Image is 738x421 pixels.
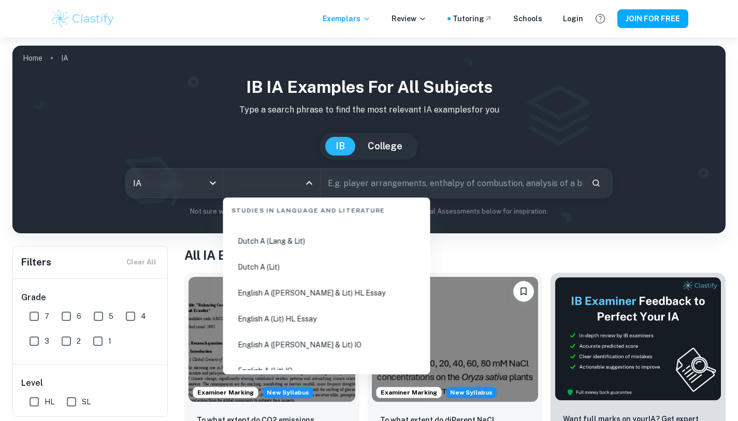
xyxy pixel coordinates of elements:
span: 4 [141,311,146,322]
li: Dutch A (Lit) [227,255,426,279]
a: Schools [513,13,542,24]
button: College [357,137,413,156]
p: IA [61,52,68,64]
h1: All IA Examples [184,246,726,264]
a: Login [563,13,583,24]
li: English A ([PERSON_NAME] & Lit) HL Essay [227,281,426,305]
div: Studies in Language and Literature [227,198,426,219]
img: Clastify logo [50,8,116,29]
a: Home [23,51,42,65]
li: English A ([PERSON_NAME] & Lit) IO [227,333,426,357]
span: SL [82,396,91,408]
span: 3 [45,335,49,347]
div: Starting from the May 2026 session, the ESS IA requirements have changed. We created this exempla... [446,387,497,398]
span: 5 [109,311,113,322]
li: English A (Lit) IO [227,359,426,383]
span: New Syllabus [263,387,313,398]
a: Tutoring [453,13,493,24]
p: Review [392,13,427,24]
button: Help and Feedback [591,10,609,27]
span: Examiner Marking [193,388,258,397]
li: English A (Lit) HL Essay [227,307,426,331]
img: profile cover [12,46,726,233]
img: ESS IA example thumbnail: To what extent do CO2 emissions contribu [189,277,355,402]
img: ESS IA example thumbnail: To what extent do diPerent NaCl concentr [372,277,539,402]
span: 6 [77,311,81,322]
span: HL [45,396,54,408]
p: Not sure what to search for? You can always look through our example Internal Assessments below f... [21,206,717,217]
span: Examiner Marking [377,388,441,397]
button: Close [302,176,316,190]
li: Dutch A (Lang & Lit) [227,229,426,253]
span: New Syllabus [446,387,497,398]
p: Type a search phrase to find the most relevant IA examples for you [21,104,717,116]
button: JOIN FOR FREE [617,9,688,28]
h6: Filters [21,255,51,270]
h6: Level [21,377,160,389]
button: Please log in to bookmark exemplars [513,281,534,302]
div: Starting from the May 2026 session, the ESS IA requirements have changed. We created this exempla... [263,387,313,398]
span: 2 [77,335,81,347]
p: Exemplars [323,13,371,24]
h6: Grade [21,291,160,304]
div: IA [126,169,223,198]
button: Search [587,174,605,192]
button: IB [325,137,355,156]
span: 1 [108,335,111,347]
input: E.g. player arrangements, enthalpy of combustion, analysis of a big city... [321,169,584,198]
img: Thumbnail [555,277,721,401]
h1: IB IA examples for all subjects [21,75,717,100]
span: 7 [45,311,49,322]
